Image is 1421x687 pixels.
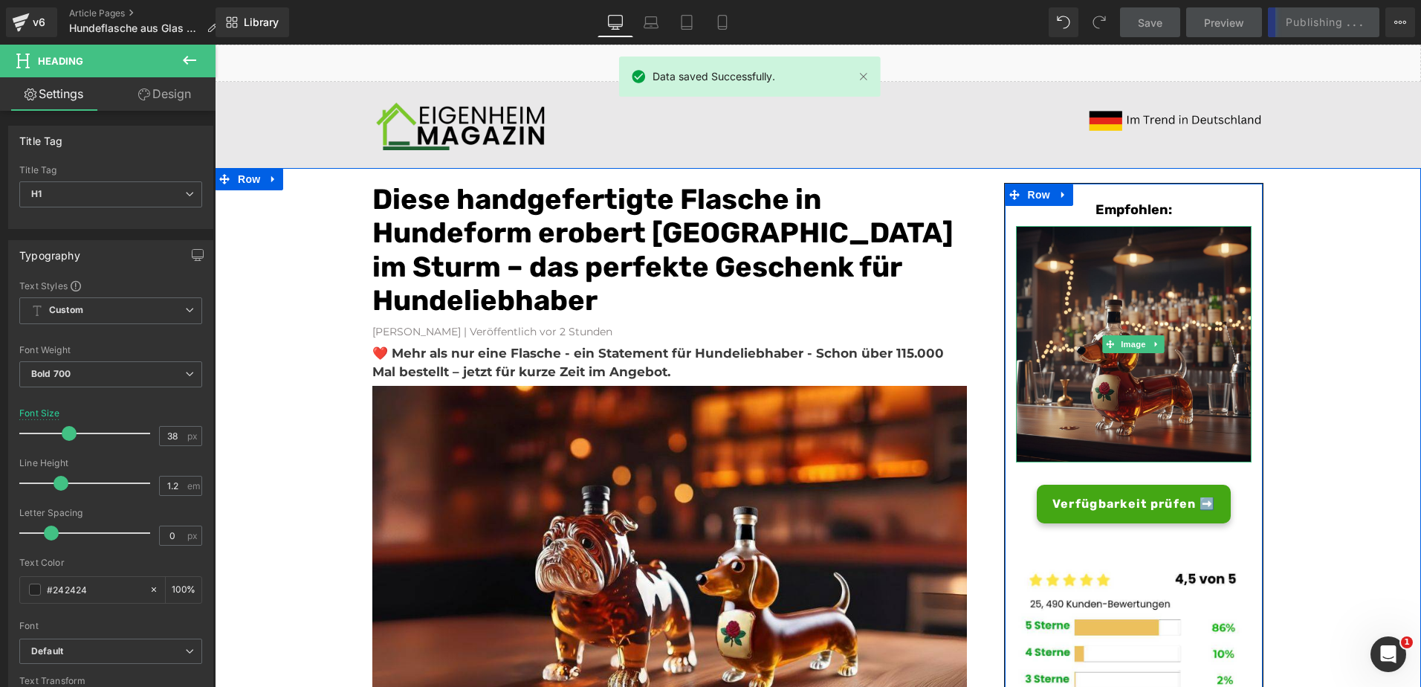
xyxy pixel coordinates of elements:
span: Heading [38,55,83,67]
i: Default [31,645,63,658]
div: Line Height [19,458,202,468]
span: Verfügbarkeit prüfen ➡️ [838,451,1000,468]
button: Redo [1084,7,1114,37]
a: Article Pages [69,7,229,19]
span: Library [244,16,279,29]
a: Design [111,77,219,111]
button: Undo [1049,7,1078,37]
span: px [187,431,200,441]
div: Text Styles [19,280,202,291]
iframe: Intercom live chat [1370,636,1406,672]
span: Save [1138,15,1162,30]
a: v6 [6,7,57,37]
div: % [166,577,201,603]
div: Font Weight [19,345,202,355]
a: Preview [1186,7,1262,37]
span: Row [19,123,49,146]
b: Bold 700 [31,368,71,379]
div: v6 [30,13,48,32]
b: Custom [49,304,83,317]
button: More [1385,7,1415,37]
div: Typography [19,241,80,262]
div: Letter Spacing [19,508,202,518]
a: Expand / Collapse [934,291,950,309]
span: px [187,531,200,541]
span: 1 [1401,636,1413,648]
h3: Empfohlen: [812,157,1026,174]
a: Expand / Collapse [49,123,68,146]
font: [PERSON_NAME] | Veröffentlich vor 2 Stunden [158,280,398,294]
font: Diese handgefertigte Flasche in Hundeform erobert [GEOGRAPHIC_DATA] im Sturm – das perfekte Gesch... [158,138,739,274]
a: Verfügbarkeit prüfen ➡️ [822,440,1016,479]
div: Font [19,621,202,631]
a: Expand / Collapse [839,139,858,161]
span: Preview [1204,15,1244,30]
input: Color [47,581,142,598]
a: New Library [216,7,289,37]
b: H1 [31,188,42,199]
span: Hundeflasche aus Glas Adv [69,22,201,34]
div: Text Transform [19,676,202,686]
b: ❤️ Mehr als nur eine Flasche - ein Statement für Hundeliebhaber - Schon über 115.000 Mal bestellt... [158,301,729,335]
a: Desktop [598,7,633,37]
a: Tablet [669,7,705,37]
span: em [187,481,200,491]
div: Title Tag [19,126,63,147]
div: Title Tag [19,165,202,175]
div: Font Size [19,408,60,419]
span: Row [809,139,839,161]
a: Laptop [633,7,669,37]
span: Data saved Successfully. [653,68,775,85]
div: Text Color [19,558,202,568]
a: Mobile [705,7,740,37]
span: Image [904,291,935,309]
